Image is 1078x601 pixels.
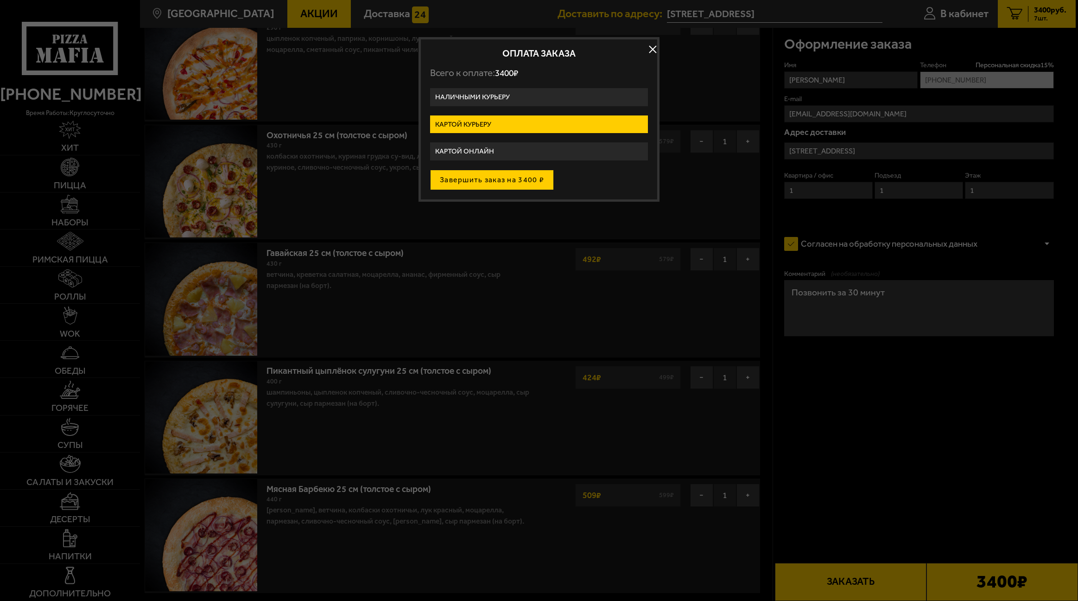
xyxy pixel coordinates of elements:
[430,170,554,190] button: Завершить заказ на 3400 ₽
[430,49,648,58] h2: Оплата заказа
[495,68,518,78] span: 3400 ₽
[430,115,648,134] label: Картой курьеру
[430,88,648,106] label: Наличными курьеру
[430,67,648,79] p: Всего к оплате:
[430,142,648,160] label: Картой онлайн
